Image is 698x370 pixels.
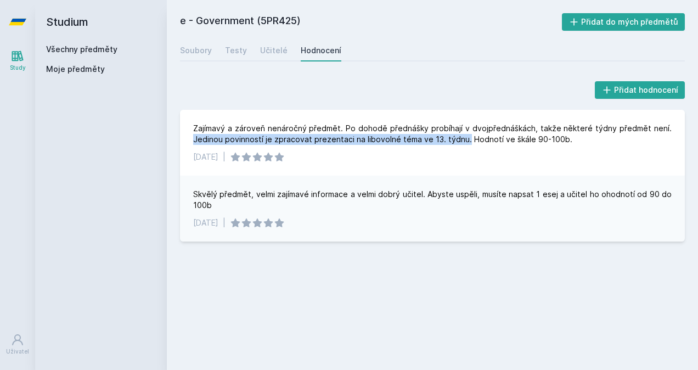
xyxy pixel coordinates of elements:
button: Přidat do mých předmětů [562,13,685,31]
div: [DATE] [193,152,218,162]
span: Moje předměty [46,64,105,75]
div: Hodnocení [301,45,341,56]
a: Všechny předměty [46,44,117,54]
a: Hodnocení [301,40,341,61]
div: Testy [225,45,247,56]
div: Uživatel [6,347,29,356]
button: Přidat hodnocení [595,81,685,99]
div: | [223,217,226,228]
a: Testy [225,40,247,61]
div: Skvělý předmět, velmi zajímavé informace a velmi dobrý učitel. Abyste uspěli, musíte napsat 1 ese... [193,189,672,211]
a: Učitelé [260,40,288,61]
div: Soubory [180,45,212,56]
div: Zajímavý a zároveň nenáročný předmět. Po dohodě přednášky probíhají v dvojpřednáškách, takže někt... [193,123,672,145]
a: Soubory [180,40,212,61]
a: Uživatel [2,328,33,361]
div: Učitelé [260,45,288,56]
div: [DATE] [193,217,218,228]
div: | [223,152,226,162]
div: Study [10,64,26,72]
a: Study [2,44,33,77]
h2: e - Government (5PR425) [180,13,562,31]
